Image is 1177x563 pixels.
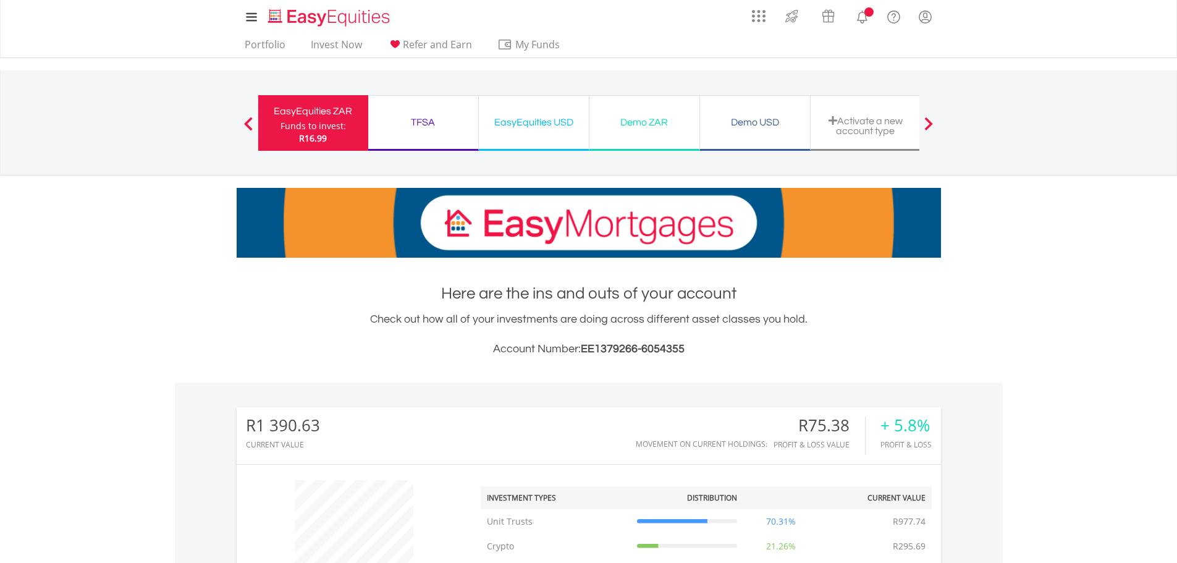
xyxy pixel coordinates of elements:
[382,38,477,57] a: Refer and Earn
[237,282,941,305] h1: Here are the ins and outs of your account
[240,38,290,57] a: Portfolio
[878,3,909,28] a: FAQ's and Support
[403,38,472,51] span: Refer and Earn
[237,311,941,358] div: Check out how all of your investments are doing across different asset classes you hold.
[687,493,737,503] div: Distribution
[707,114,803,131] div: Demo USD
[581,343,685,355] span: EE1379266-6054355
[486,114,581,131] div: EasyEquities USD
[743,509,819,534] td: 70.31%
[846,3,878,28] a: Notifications
[597,114,692,131] div: Demo ZAR
[819,486,932,509] th: Current Value
[774,417,865,434] div: R75.38
[481,486,631,509] th: Investment Types
[752,9,766,23] img: grid-menu-icon.svg
[782,6,802,26] img: thrive-v2.svg
[266,103,361,120] div: EasyEquities ZAR
[909,3,941,30] a: My Profile
[237,341,941,358] h3: Account Number:
[481,509,631,534] td: Unit Trusts
[810,3,846,26] a: Vouchers
[880,417,932,434] div: + 5.8%
[266,7,395,28] img: EasyEquities_Logo.png
[636,440,767,448] div: Movement on Current Holdings:
[497,36,578,53] span: My Funds
[306,38,367,57] a: Invest Now
[887,534,932,559] td: R295.69
[743,534,819,559] td: 21.26%
[246,441,320,449] div: CURRENT VALUE
[818,116,913,136] div: Activate a new account type
[774,441,865,449] div: Profit & Loss Value
[299,132,327,144] span: R16.99
[237,188,941,258] img: EasyMortage Promotion Banner
[376,114,471,131] div: TFSA
[887,509,932,534] td: R977.74
[744,3,774,23] a: AppsGrid
[818,6,838,26] img: vouchers-v2.svg
[481,534,631,559] td: Crypto
[281,120,346,132] div: Funds to invest:
[880,441,932,449] div: Profit & Loss
[263,3,395,28] a: Home page
[246,417,320,434] div: R1 390.63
